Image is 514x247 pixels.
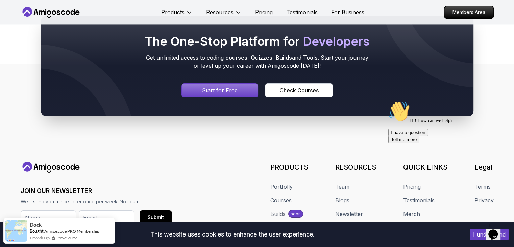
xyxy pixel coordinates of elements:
img: :wave: [3,3,24,24]
h3: PRODUCTS [270,162,308,172]
span: Dock [30,222,42,228]
button: Products [161,8,193,22]
p: We'll send you a nice letter once per week. No spam. [21,198,172,205]
button: Accept cookies [470,229,509,240]
h2: The One-Stop Platform for [144,35,371,48]
div: 👋Hi! How can we help?I have a questionTell me more [3,3,124,45]
p: Products [161,8,185,16]
button: Resources [206,8,242,22]
a: Signin page [181,83,259,97]
div: Builds [270,210,286,218]
p: soon [291,211,301,217]
a: ProveSource [56,235,77,241]
span: Quizzes [251,54,272,61]
img: provesource social proof notification image [5,220,27,242]
p: Members Area [444,6,493,18]
p: Resources [206,8,234,16]
p: Start for Free [202,86,238,94]
span: Builds [276,54,292,61]
iframe: chat widget [386,98,507,217]
input: Email [79,210,134,225]
button: Submit [140,210,172,224]
a: Portfolly [270,183,293,191]
h3: JOIN OUR NEWSLETTER [21,186,172,196]
div: Submit [148,214,164,221]
span: courses [225,54,247,61]
span: Bought [30,228,44,234]
div: This website uses cookies to enhance the user experience. [5,227,460,242]
span: Hi! How can we help? [3,20,67,25]
a: Courses page [265,83,333,97]
iframe: chat widget [486,220,507,240]
a: Testimonials [286,8,318,16]
div: Check Courses [279,86,318,94]
span: Tools [303,54,318,61]
a: For Business [331,8,364,16]
h3: RESOURCES [335,162,376,172]
a: Courses [270,196,292,204]
a: Pricing [255,8,273,16]
button: Check Courses [265,83,333,97]
a: Blogs [335,196,349,204]
p: Get unlimited access to coding , , and . Start your journey or level up your career with Amigosco... [144,53,371,70]
button: I have a question [3,31,43,38]
a: Amigoscode PRO Membership [44,229,99,234]
a: Team [335,183,349,191]
input: Name [21,210,76,225]
a: Members Area [444,6,494,19]
span: a month ago [30,235,50,241]
button: Tell me more [3,38,34,45]
span: Developers [303,34,369,49]
a: Newsletter [335,210,363,218]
